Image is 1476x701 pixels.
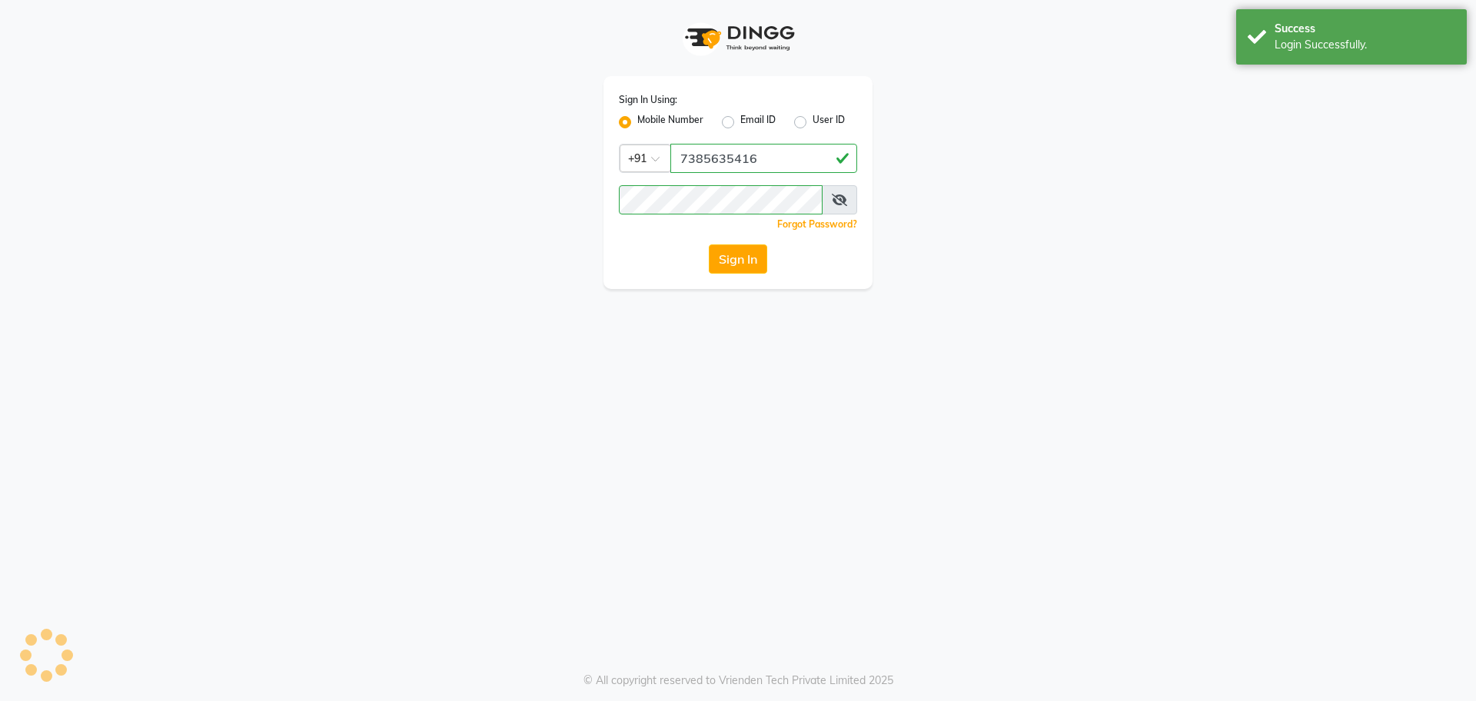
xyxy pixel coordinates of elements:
label: Mobile Number [637,113,703,131]
img: logo1.svg [676,15,799,61]
div: Login Successfully. [1275,37,1455,53]
input: Username [619,185,823,214]
a: Forgot Password? [777,218,857,230]
label: User ID [813,113,845,131]
label: Sign In Using: [619,93,677,107]
div: Success [1275,21,1455,37]
input: Username [670,144,857,173]
label: Email ID [740,113,776,131]
button: Sign In [709,244,767,274]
